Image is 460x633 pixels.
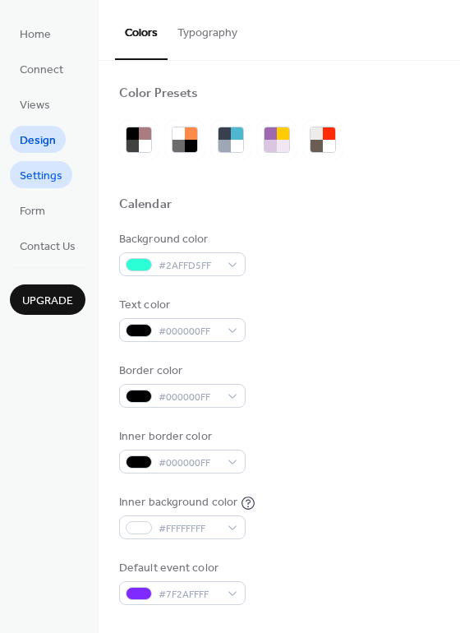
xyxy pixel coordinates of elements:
[159,520,219,538] span: #FFFFFFFF
[159,586,219,603] span: #7F2AFFFF
[10,20,61,47] a: Home
[20,97,50,114] span: Views
[20,238,76,256] span: Contact Us
[119,494,237,511] div: Inner background color
[159,323,219,340] span: #000000FF
[20,203,45,220] span: Form
[119,560,242,577] div: Default event color
[20,26,51,44] span: Home
[10,55,73,82] a: Connect
[20,62,63,79] span: Connect
[10,161,72,188] a: Settings
[10,90,60,118] a: Views
[159,257,219,275] span: #2AFFD5FF
[20,132,56,150] span: Design
[119,231,242,248] div: Background color
[119,363,242,380] div: Border color
[159,455,219,472] span: #000000FF
[119,297,242,314] div: Text color
[119,428,242,446] div: Inner border color
[119,85,198,103] div: Color Presets
[10,284,85,315] button: Upgrade
[10,232,85,259] a: Contact Us
[159,389,219,406] span: #000000FF
[20,168,62,185] span: Settings
[22,293,73,310] span: Upgrade
[10,196,55,224] a: Form
[119,196,172,214] div: Calendar
[10,126,66,153] a: Design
